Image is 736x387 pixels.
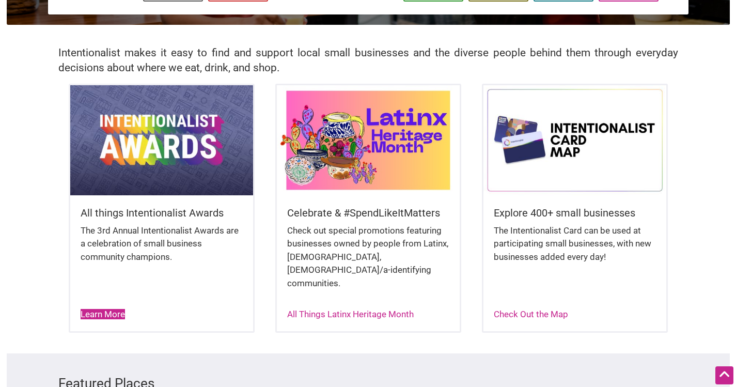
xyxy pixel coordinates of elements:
[494,206,656,220] h5: Explore 400+ small businesses
[483,85,666,195] img: Intentionalist Card Map
[81,309,125,319] a: Learn More
[81,224,243,274] div: The 3rd Annual Intentionalist Awards are a celebration of small business community champions.
[277,85,460,195] img: Latinx / Hispanic Heritage Month
[287,224,449,301] div: Check out special promotions featuring businesses owned by people from Latinx, [DEMOGRAPHIC_DATA]...
[58,45,678,75] h2: Intentionalist makes it easy to find and support local small businesses and the diverse people be...
[70,85,253,195] img: Intentionalist Awards
[287,309,414,319] a: All Things Latinx Heritage Month
[287,206,449,220] h5: Celebrate & #SpendLikeItMatters
[494,224,656,274] div: The Intentionalist Card can be used at participating small businesses, with new businesses added ...
[494,309,568,319] a: Check Out the Map
[81,206,243,220] h5: All things Intentionalist Awards
[715,366,733,384] div: Scroll Back to Top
